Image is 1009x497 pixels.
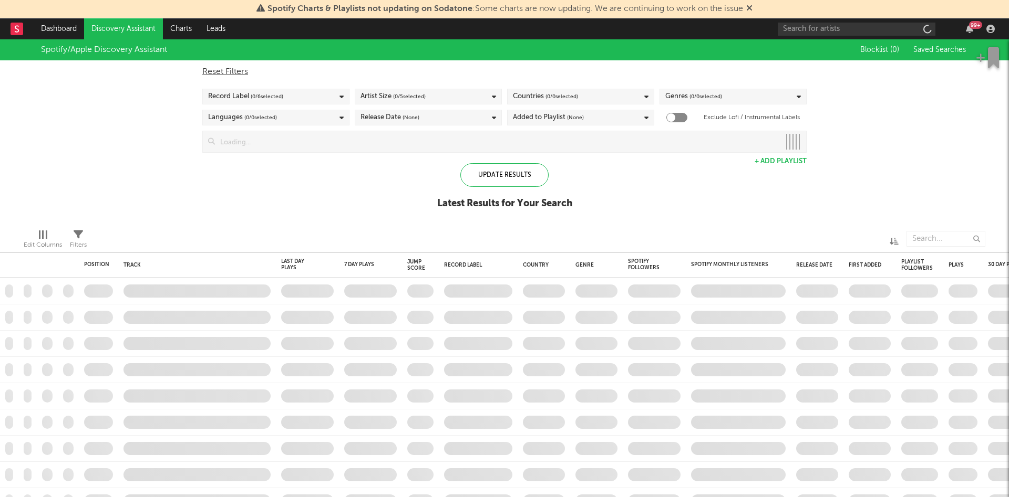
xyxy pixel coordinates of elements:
button: + Add Playlist [755,158,807,165]
div: Latest Results for Your Search [437,197,572,210]
div: Genres [665,90,722,103]
button: Saved Searches [910,46,968,54]
input: Search... [907,231,985,247]
div: Record Label [444,262,507,268]
a: Leads [199,18,233,39]
div: Plays [949,262,964,268]
div: Spotify/Apple Discovery Assistant [41,44,167,56]
div: Record Label [208,90,283,103]
span: (None) [403,111,419,124]
span: (None) [567,111,584,124]
a: Discovery Assistant [84,18,163,39]
div: Release Date [796,262,833,268]
div: 7 Day Plays [344,261,381,268]
div: Spotify Followers [628,258,665,271]
span: Saved Searches [913,46,968,54]
div: Reset Filters [202,66,807,78]
span: ( 0 / 0 selected) [244,111,277,124]
div: Playlist Followers [901,259,933,271]
span: ( 0 / 0 selected) [545,90,578,103]
button: 99+ [966,25,973,33]
div: Genre [575,262,612,268]
div: Countries [513,90,578,103]
span: Blocklist [860,46,899,54]
input: Loading... [215,131,780,152]
div: Filters [70,226,87,256]
span: ( 0 / 5 selected) [393,90,426,103]
div: Artist Size [361,90,426,103]
a: Charts [163,18,199,39]
div: Spotify Monthly Listeners [691,261,770,268]
div: Added to Playlist [513,111,584,124]
input: Search for artists [778,23,935,36]
a: Dashboard [34,18,84,39]
span: ( 0 ) [890,46,899,54]
div: Update Results [460,163,549,187]
div: Last Day Plays [281,258,318,271]
span: Dismiss [746,5,753,13]
div: Filters [70,239,87,251]
div: First Added [849,262,886,268]
div: Jump Score [407,259,425,271]
div: Country [523,262,560,268]
div: Track [123,262,265,268]
label: Exclude Lofi / Instrumental Labels [704,111,800,124]
div: Edit Columns [24,239,62,251]
div: Edit Columns [24,226,62,256]
span: ( 0 / 6 selected) [251,90,283,103]
div: Release Date [361,111,419,124]
span: : Some charts are now updating. We are continuing to work on the issue [267,5,743,13]
div: Position [84,261,109,268]
div: 99 + [969,21,982,29]
span: ( 0 / 0 selected) [689,90,722,103]
span: Spotify Charts & Playlists not updating on Sodatone [267,5,472,13]
div: Languages [208,111,277,124]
